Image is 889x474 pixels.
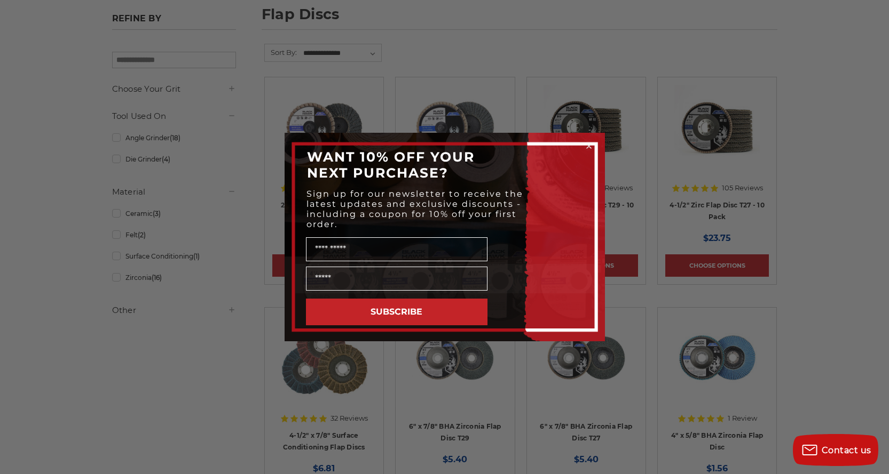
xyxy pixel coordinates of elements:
button: Contact us [793,434,878,466]
input: Email [306,267,487,291]
button: SUBSCRIBE [306,299,487,325]
span: Contact us [822,445,871,455]
span: WANT 10% OFF YOUR NEXT PURCHASE? [307,149,475,181]
span: Sign up for our newsletter to receive the latest updates and exclusive discounts - including a co... [306,189,523,229]
button: Close dialog [584,141,594,151]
